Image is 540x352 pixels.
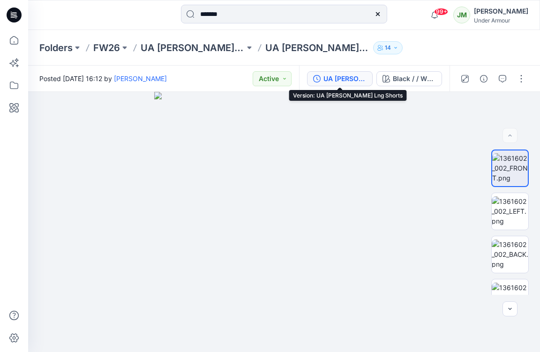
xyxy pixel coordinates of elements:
[376,71,442,86] button: Black / / White: N/A
[323,74,367,84] div: UA HG Armour Lng Shorts
[39,41,73,54] a: Folders
[265,41,369,54] p: UA [PERSON_NAME] Lng Shorts
[39,74,167,83] span: Posted [DATE] 16:12 by
[393,74,436,84] div: Black / / White: N/A
[307,71,373,86] button: UA [PERSON_NAME] Lng Shorts
[492,153,528,183] img: 1361602_002_FRONT.png
[434,8,448,15] span: 99+
[93,41,120,54] a: FW26
[453,7,470,23] div: JM
[474,17,528,24] div: Under Armour
[492,196,528,226] img: 1361602_002_LEFT.png
[474,6,528,17] div: [PERSON_NAME]
[114,75,167,82] a: [PERSON_NAME]
[385,43,391,53] p: 14
[492,240,528,269] img: 1361602_002_BACK.png
[373,41,403,54] button: 14
[141,41,245,54] a: UA [PERSON_NAME] Lng Shorts (1361602)
[492,283,528,312] img: 1361602_002_RIGHT.png
[154,92,414,352] img: eyJhbGciOiJIUzI1NiIsImtpZCI6IjAiLCJzbHQiOiJzZXMiLCJ0eXAiOiJKV1QifQ.eyJkYXRhIjp7InR5cGUiOiJzdG9yYW...
[476,71,491,86] button: Details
